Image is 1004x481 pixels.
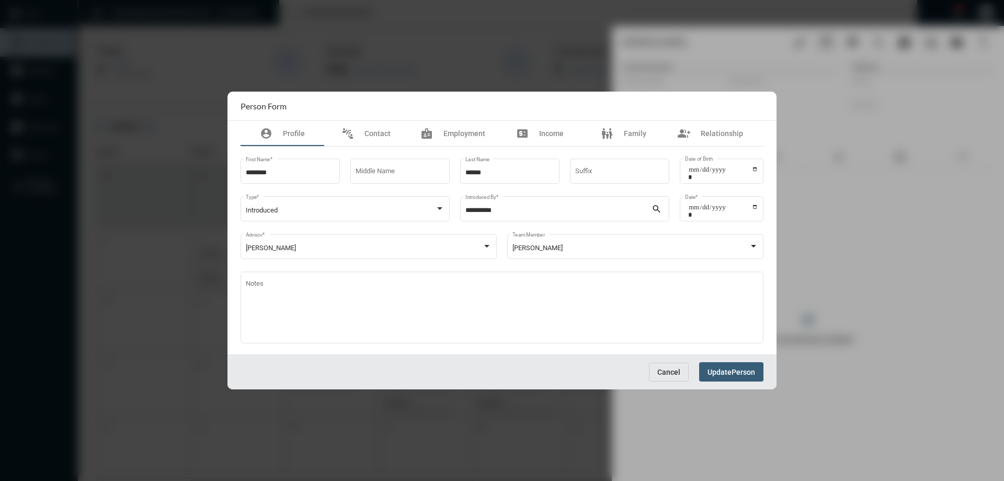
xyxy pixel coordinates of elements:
button: Cancel [649,363,689,382]
mat-icon: search [652,204,664,216]
mat-icon: family_restroom [601,127,613,140]
span: Income [539,129,564,138]
mat-icon: connect_without_contact [341,127,354,140]
mat-icon: group_add [678,127,690,140]
h2: Person Form [241,101,287,111]
span: Relationship [701,129,743,138]
mat-icon: price_change [516,127,529,140]
span: Family [624,129,646,138]
span: Person [732,368,755,376]
span: Employment [443,129,485,138]
span: Contact [364,129,391,138]
mat-icon: badge [420,127,433,140]
span: Update [708,368,732,376]
span: Cancel [657,368,680,376]
span: [PERSON_NAME] [512,244,563,252]
span: Profile [283,129,305,138]
span: Introduced [246,206,278,214]
span: [PERSON_NAME] [246,244,296,252]
mat-icon: account_circle [260,127,272,140]
button: UpdatePerson [699,362,763,382]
